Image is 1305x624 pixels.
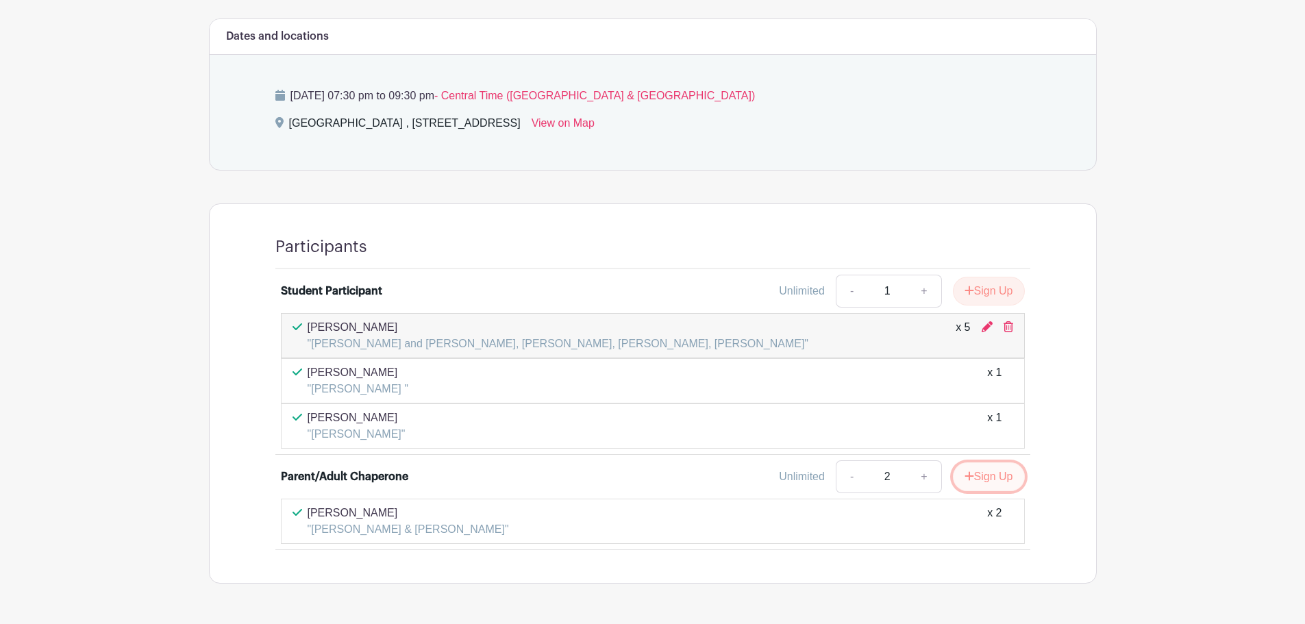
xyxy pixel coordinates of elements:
[308,381,408,397] p: "[PERSON_NAME] "
[308,319,809,336] p: [PERSON_NAME]
[281,283,382,299] div: Student Participant
[907,275,941,308] a: +
[836,275,867,308] a: -
[779,469,825,485] div: Unlimited
[308,426,406,442] p: "[PERSON_NAME]"
[226,30,329,43] h6: Dates and locations
[308,521,509,538] p: "[PERSON_NAME] & [PERSON_NAME]"
[953,462,1025,491] button: Sign Up
[836,460,867,493] a: -
[987,364,1002,397] div: x 1
[779,283,825,299] div: Unlimited
[281,469,408,485] div: Parent/Adult Chaperone
[308,410,406,426] p: [PERSON_NAME]
[308,505,509,521] p: [PERSON_NAME]
[987,505,1002,538] div: x 2
[289,115,521,137] div: [GEOGRAPHIC_DATA] , [STREET_ADDRESS]
[987,410,1002,442] div: x 1
[308,336,809,352] p: "[PERSON_NAME] and [PERSON_NAME], [PERSON_NAME], [PERSON_NAME], [PERSON_NAME]"
[956,319,970,352] div: x 5
[275,88,1030,104] p: [DATE] 07:30 pm to 09:30 pm
[434,90,755,101] span: - Central Time ([GEOGRAPHIC_DATA] & [GEOGRAPHIC_DATA])
[907,460,941,493] a: +
[953,277,1025,305] button: Sign Up
[308,364,408,381] p: [PERSON_NAME]
[532,115,595,137] a: View on Map
[275,237,367,257] h4: Participants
